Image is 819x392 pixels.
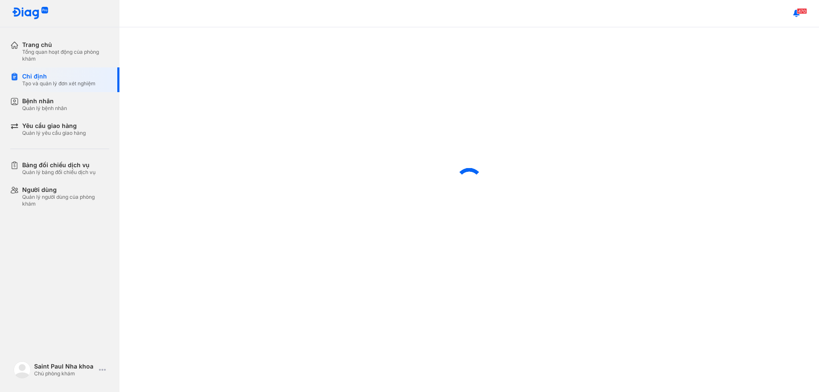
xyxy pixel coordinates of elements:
[22,73,96,80] div: Chỉ định
[22,41,109,49] div: Trang chủ
[22,194,109,207] div: Quản lý người dùng của phòng khám
[22,97,67,105] div: Bệnh nhân
[14,361,31,378] img: logo
[22,80,96,87] div: Tạo và quản lý đơn xét nghiệm
[34,370,96,377] div: Chủ phòng khám
[22,161,96,169] div: Bảng đối chiếu dịch vụ
[22,122,86,130] div: Yêu cầu giao hàng
[12,7,49,20] img: logo
[797,8,807,14] span: 470
[22,105,67,112] div: Quản lý bệnh nhân
[22,130,86,136] div: Quản lý yêu cầu giao hàng
[22,186,109,194] div: Người dùng
[22,49,109,62] div: Tổng quan hoạt động của phòng khám
[22,169,96,176] div: Quản lý bảng đối chiếu dịch vụ
[34,363,96,370] div: Saint Paul Nha khoa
